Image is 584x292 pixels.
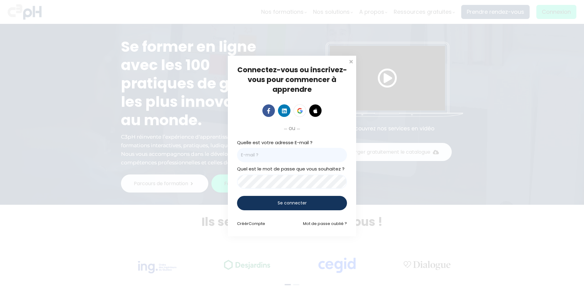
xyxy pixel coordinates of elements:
[237,65,347,94] span: Connectez-vous ou inscrivez-vous pour commencer à apprendre
[237,148,347,162] input: E-mail ?
[249,221,265,226] span: Compte
[303,221,347,226] a: Mot de passe oublié ?
[289,124,295,133] span: ou
[278,200,307,206] span: Se connecter
[237,221,265,226] a: CréérCompte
